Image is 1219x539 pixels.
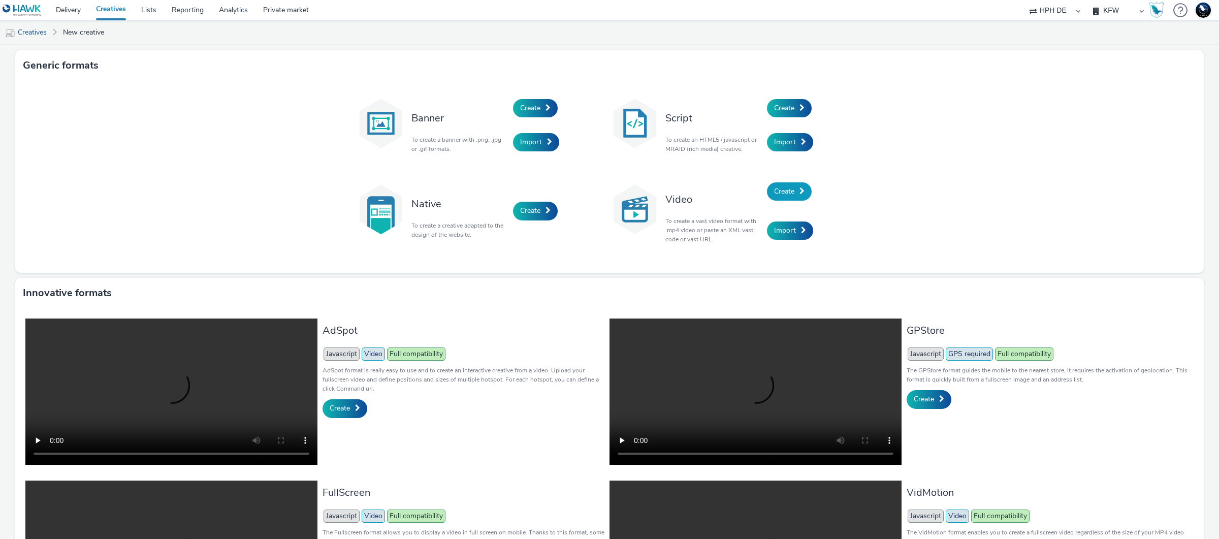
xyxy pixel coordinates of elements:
span: Full compatibility [971,510,1030,523]
img: mobile [5,28,15,38]
img: banner.svg [356,98,406,149]
span: Create [520,206,540,215]
p: To create an HTML5 / javascript or MRAID (rich media) creative. [665,135,762,153]
h3: Video [665,193,762,206]
a: Import [767,133,813,151]
h3: Script [665,111,762,125]
a: Import [767,221,813,240]
p: To create a banner with .png, .jpg or .gif formats. [411,135,508,153]
span: Full compatibility [995,347,1053,361]
span: Video [362,510,385,523]
a: Import [513,133,559,151]
span: Video [946,510,969,523]
span: Javascript [908,347,944,361]
a: Create [767,182,812,201]
p: AdSpot format is really easy to use and to create an interactive creative from a video. Upload yo... [323,366,604,393]
span: Import [774,137,796,147]
span: Create [774,186,794,196]
a: New creative [58,20,109,45]
h3: Generic formats [23,58,99,73]
span: GPS required [946,347,993,361]
p: To create a vast video format with .mp4 video or paste an XML vast code or vast URL. [665,216,762,244]
img: code.svg [609,98,660,149]
h3: Native [411,197,508,211]
h3: Innovative formats [23,286,112,301]
span: Full compatibility [387,510,445,523]
img: Hawk Academy [1149,2,1164,18]
img: native.svg [356,184,406,235]
a: Create [513,202,558,220]
span: Create [520,103,540,113]
p: The GPStore format guides the mobile to the nearest store, it requires the activation of geolocat... [907,366,1189,384]
p: To create a creative adapted to the design of the website. [411,221,508,239]
span: Import [774,226,796,235]
span: Video [362,347,385,361]
h3: GPStore [907,324,1189,337]
a: Create [767,99,812,117]
a: Hawk Academy [1149,2,1168,18]
a: Create [907,390,951,408]
span: Javascript [908,510,944,523]
span: Create [330,403,350,413]
span: Create [774,103,794,113]
img: video.svg [609,184,660,235]
span: Full compatibility [387,347,445,361]
h3: Banner [411,111,508,125]
span: Import [520,137,542,147]
h3: VidMotion [907,486,1189,499]
span: Javascript [324,510,360,523]
img: Support Hawk [1196,3,1211,18]
a: Create [513,99,558,117]
span: Create [914,394,934,404]
span: Javascript [324,347,360,361]
a: Create [323,399,367,418]
h3: AdSpot [323,324,604,337]
h3: FullScreen [323,486,604,499]
img: undefined Logo [3,4,42,17]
